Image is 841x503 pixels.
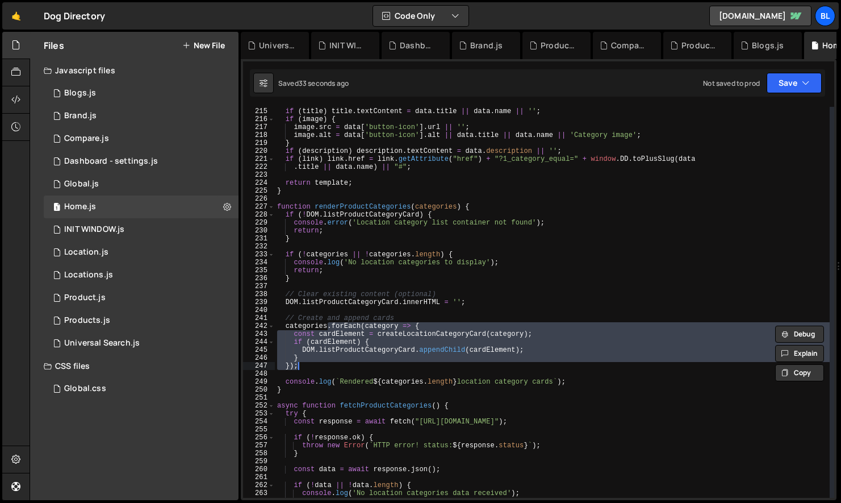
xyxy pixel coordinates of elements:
[243,362,275,370] div: 247
[243,290,275,298] div: 238
[64,111,97,121] div: Brand.js
[64,293,106,303] div: Product.js
[243,155,275,163] div: 221
[243,442,275,450] div: 257
[64,338,140,348] div: Universal Search.js
[243,243,275,251] div: 232
[44,218,239,241] div: 16220/44477.js
[64,156,158,167] div: Dashboard - settings.js
[44,377,239,400] div: 16220/43682.css
[64,270,113,280] div: Locations.js
[44,105,239,127] div: 16220/44394.js
[329,40,366,51] div: INIT WINDOW.js
[775,364,824,381] button: Copy
[243,330,275,338] div: 243
[243,147,275,155] div: 220
[373,6,468,26] button: Code Only
[243,275,275,282] div: 236
[44,332,239,355] div: 16220/45124.js
[243,219,275,227] div: 229
[541,40,577,51] div: Product.js
[259,40,295,51] div: Universal Search.js
[278,78,349,88] div: Saved
[703,78,760,88] div: Not saved to prod
[44,309,239,332] div: 16220/44324.js
[681,40,718,51] div: Products.js
[709,6,811,26] a: [DOMAIN_NAME]
[30,59,239,82] div: Javascript files
[64,134,109,144] div: Compare.js
[44,196,239,218] div: 16220/44319.js
[815,6,835,26] a: Bl
[243,259,275,267] div: 234
[243,227,275,235] div: 230
[611,40,647,51] div: Compare.js
[243,235,275,243] div: 231
[44,127,239,150] div: 16220/44328.js
[243,298,275,306] div: 239
[243,322,275,330] div: 242
[44,82,239,105] div: 16220/44321.js
[44,241,239,264] : 16220/43679.js
[243,203,275,211] div: 227
[243,450,275,458] div: 258
[299,78,349,88] div: 33 seconds ago
[243,314,275,322] div: 241
[243,481,275,489] div: 262
[243,410,275,418] div: 253
[243,489,275,497] div: 263
[243,338,275,346] div: 244
[64,88,96,98] div: Blogs.js
[243,211,275,219] div: 228
[64,202,96,212] div: Home.js
[775,326,824,343] button: Debug
[243,195,275,203] div: 226
[44,9,105,23] div: Dog Directory
[243,426,275,434] div: 255
[64,179,99,189] div: Global.js
[243,473,275,481] div: 261
[243,378,275,386] div: 249
[243,115,275,123] div: 216
[243,187,275,195] div: 225
[2,2,30,30] a: 🤙
[752,40,784,51] div: Blogs.js
[64,384,106,394] div: Global.css
[767,73,822,93] button: Save
[44,39,64,52] h2: Files
[243,123,275,131] div: 217
[243,179,275,187] div: 224
[243,434,275,442] div: 256
[243,267,275,275] div: 235
[243,306,275,314] div: 240
[243,107,275,115] div: 215
[44,264,239,286] div: 16220/43680.js
[243,282,275,290] div: 237
[243,354,275,362] div: 246
[64,315,110,326] div: Products.js
[44,286,239,309] div: 16220/44393.js
[470,40,503,51] div: Brand.js
[243,465,275,473] div: 260
[53,203,60,213] span: 1
[243,139,275,147] div: 219
[243,458,275,465] div: 259
[64,225,124,235] div: INIT WINDOW.js
[243,131,275,139] div: 218
[30,355,239,377] div: CSS files
[243,394,275,402] div: 251
[243,370,275,378] div: 248
[243,346,275,354] div: 245
[775,345,824,362] button: Explain
[243,402,275,410] div: 252
[243,251,275,259] div: 233
[243,163,275,171] div: 222
[44,150,239,173] div: 16220/44476.js
[243,418,275,426] div: 254
[64,247,108,257] div: Location.js
[243,386,275,394] div: 250
[182,41,225,50] button: New File
[243,171,275,179] div: 223
[400,40,436,51] div: Dashboard - settings.js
